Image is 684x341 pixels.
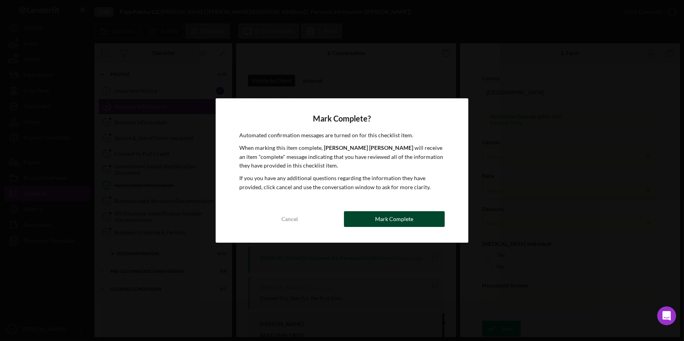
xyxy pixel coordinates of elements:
div: Mark Complete [375,211,413,227]
p: If you you have any additional questions regarding the information they have provided, click canc... [239,174,444,192]
button: Cancel [239,211,340,227]
h4: Mark Complete? [239,114,444,123]
p: When marking this item complete, will receive an item "complete" message indicating that you have... [239,144,444,170]
div: Cancel [281,211,298,227]
button: Mark Complete [344,211,445,227]
div: Open Intercom Messenger [657,306,676,325]
p: Automated confirmation messages are turned on for this checklist item. [239,131,444,140]
b: [PERSON_NAME] [PERSON_NAME] [324,144,413,151]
